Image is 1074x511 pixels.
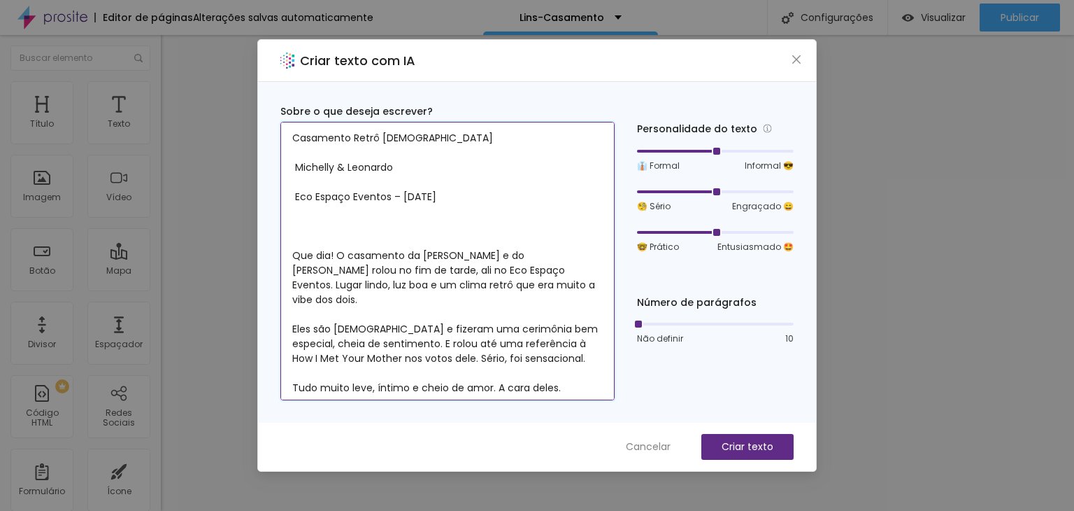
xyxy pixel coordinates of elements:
[791,54,802,65] span: fechar
[626,440,671,454] font: Cancelar
[300,52,415,69] font: Criar texto com IA
[637,122,757,136] font: Personalidade do texto
[701,434,794,460] button: Criar texto
[785,332,794,344] font: 10
[745,160,794,171] font: Informal 😎
[722,440,773,454] font: Criar texto
[280,104,433,118] font: Sobre o que deseja escrever?
[732,200,794,212] font: Engraçado 😄
[637,295,757,309] font: Número de parágrafos
[280,122,615,400] textarea: Casamento Retrô [DEMOGRAPHIC_DATA] Michelly & Leonardo Eco Espaço Eventos – [DATE] Que dia! O cas...
[612,434,685,460] button: Cancelar
[637,332,683,344] font: Não definir
[637,200,671,212] font: 🧐 Sério
[717,241,794,253] font: Entusiasmado 🤩
[637,241,679,253] font: 🤓 Prático
[637,160,680,171] font: 👔 Formal
[789,52,804,67] button: Fechar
